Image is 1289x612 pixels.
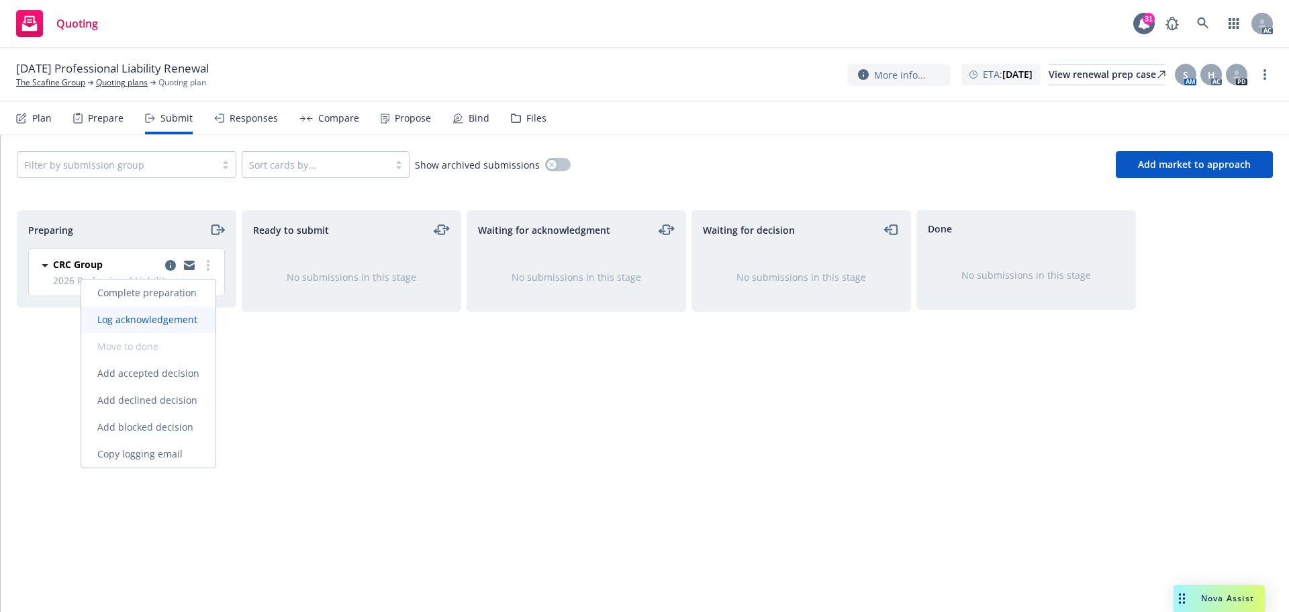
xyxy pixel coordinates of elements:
[1183,68,1188,82] span: S
[714,270,889,284] div: No submissions in this stage
[81,447,199,460] span: Copy logging email
[1221,10,1247,37] a: Switch app
[1174,585,1190,612] div: Drag to move
[928,222,952,236] span: Done
[1159,10,1186,37] a: Report a Bug
[983,67,1033,81] span: ETA :
[1190,10,1216,37] a: Search
[1208,68,1215,82] span: H
[526,113,546,124] div: Files
[1138,158,1251,171] span: Add market to approach
[32,113,52,124] div: Plan
[874,68,926,82] span: More info...
[16,77,85,89] a: The Scafine Group
[939,268,1114,282] div: No submissions in this stage
[28,223,73,237] span: Preparing
[81,340,175,353] span: Move to done
[1116,151,1273,178] button: Add market to approach
[81,286,213,299] span: Complete preparation
[158,77,206,89] span: Quoting plan
[209,222,225,238] a: moveRight
[230,113,278,124] div: Responses
[162,257,179,273] a: copy logging email
[1002,68,1033,81] strong: [DATE]
[53,257,103,271] span: CRC Group
[160,113,193,124] div: Submit
[1049,64,1165,85] a: View renewal prep case
[847,64,951,86] button: More info...
[1257,67,1273,83] a: more
[81,313,213,326] span: Log acknowledgement
[659,222,675,238] a: moveLeftRight
[434,222,450,238] a: moveLeftRight
[56,18,98,29] span: Quoting
[81,394,213,406] span: Add declined decision
[253,223,329,237] span: Ready to submit
[264,270,439,284] div: No submissions in this stage
[16,60,209,77] span: [DATE] Professional Liability Renewal
[884,222,900,238] a: moveLeft
[96,77,148,89] a: Quoting plans
[81,367,216,380] span: Add accepted decision
[1143,13,1155,25] div: 31
[478,223,610,237] span: Waiting for acknowledgment
[1201,593,1254,604] span: Nova Assist
[11,5,103,42] a: Quoting
[415,158,540,172] span: Show archived submissions
[1174,585,1265,612] button: Nova Assist
[88,113,124,124] div: Prepare
[469,113,489,124] div: Bind
[81,421,209,433] span: Add blocked decision
[395,113,431,124] div: Propose
[181,257,197,273] a: copy logging email
[703,223,795,237] span: Waiting for decision
[318,113,359,124] div: Compare
[489,270,664,284] div: No submissions in this stage
[200,257,216,273] a: more
[53,273,216,288] span: 2026 Professional Liability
